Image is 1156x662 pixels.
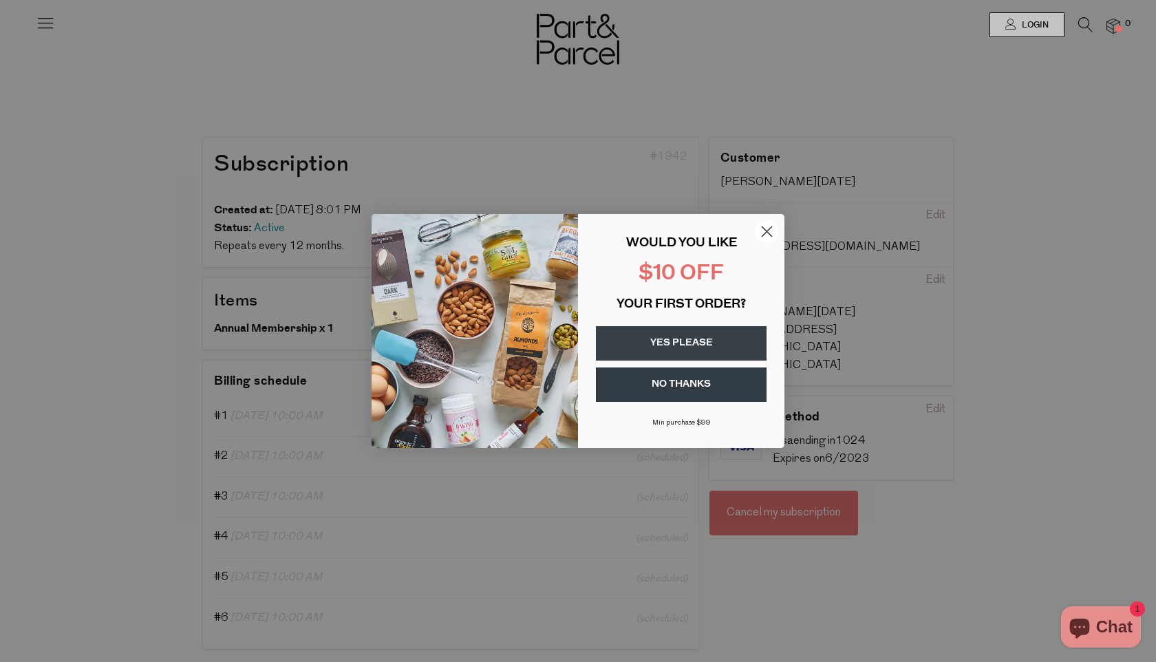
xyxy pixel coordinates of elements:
[1057,606,1145,651] inbox-online-store-chat: Shopify online store chat
[617,299,746,311] span: YOUR FIRST ORDER?
[596,367,767,402] button: NO THANKS
[537,14,619,65] img: Part&Parcel
[639,264,724,285] span: $10 OFF
[626,237,737,250] span: WOULD YOU LIKE
[1018,19,1049,31] span: Login
[652,419,711,427] span: Min purchase $99
[755,220,779,244] button: Close dialog
[596,326,767,361] button: YES PLEASE
[1122,18,1134,30] span: 0
[372,214,578,448] img: 43fba0fb-7538-40bc-babb-ffb1a4d097bc.jpeg
[1106,19,1120,33] a: 0
[989,12,1064,37] a: Login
